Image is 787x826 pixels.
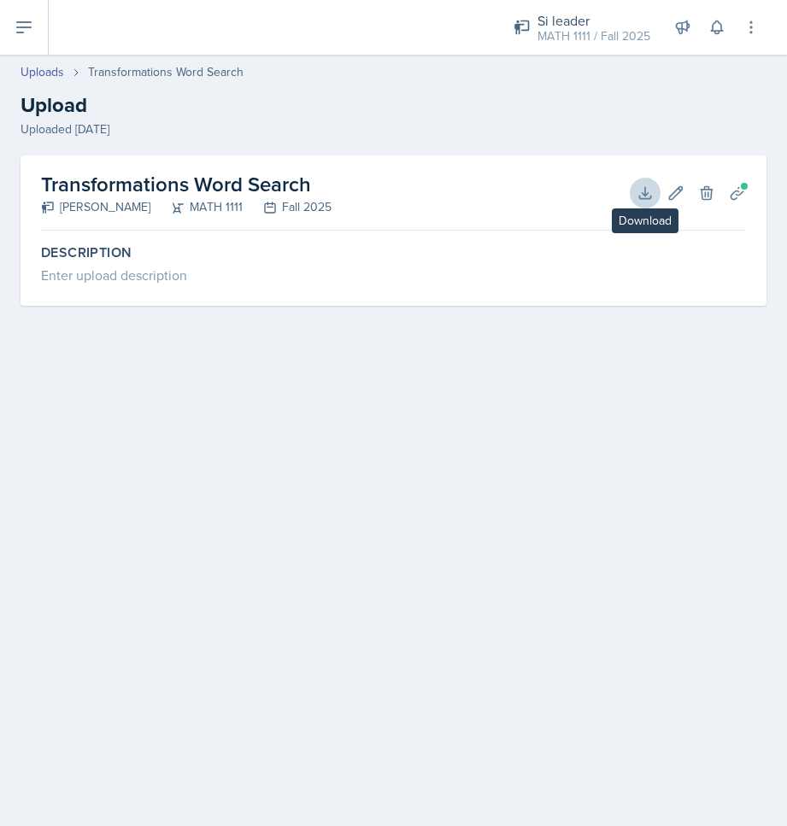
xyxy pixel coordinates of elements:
[41,198,150,216] div: [PERSON_NAME]
[537,10,650,31] div: Si leader
[150,198,243,216] div: MATH 1111
[537,27,650,45] div: MATH 1111 / Fall 2025
[41,265,746,285] div: Enter upload description
[630,178,661,208] button: Download
[21,120,766,138] div: Uploaded [DATE]
[21,63,64,81] a: Uploads
[41,169,332,200] h2: Transformations Word Search
[243,198,332,216] div: Fall 2025
[88,63,244,81] div: Transformations Word Search
[21,90,766,120] h2: Upload
[41,244,746,261] label: Description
